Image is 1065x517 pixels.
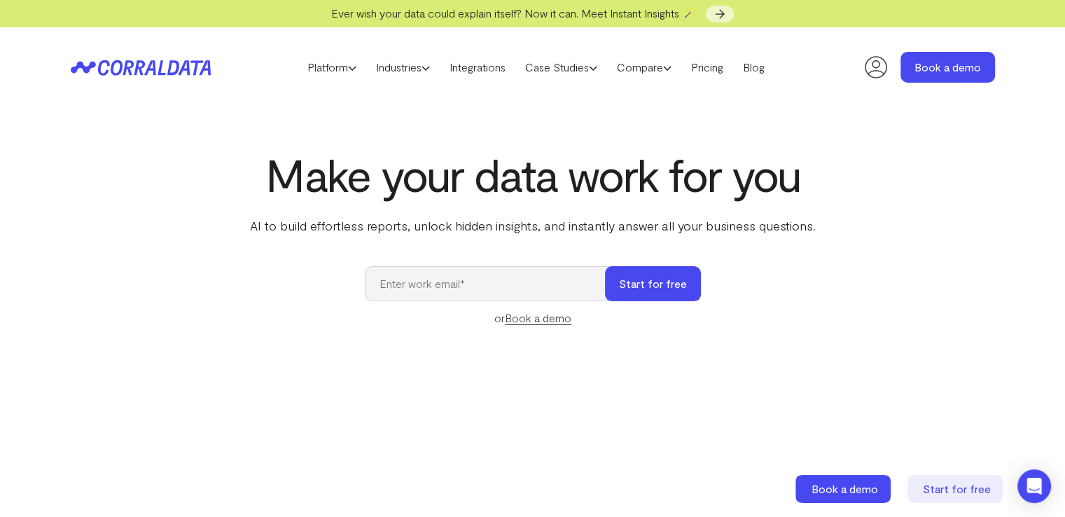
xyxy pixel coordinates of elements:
a: Book a demo [795,475,893,503]
div: or [365,310,701,326]
a: Industries [366,57,440,78]
span: Start for free [923,482,991,495]
a: Book a demo [900,52,995,83]
input: Enter work email* [365,266,619,301]
a: Platform [298,57,366,78]
a: Start for free [907,475,1005,503]
span: Book a demo [812,482,878,495]
a: Blog [733,57,774,78]
a: Case Studies [515,57,607,78]
a: Integrations [440,57,515,78]
h1: Make your data work for you [247,149,819,200]
div: Open Intercom Messenger [1017,469,1051,503]
button: Start for free [605,266,701,301]
a: Pricing [681,57,733,78]
p: AI to build effortless reports, unlock hidden insights, and instantly answer all your business qu... [247,216,819,235]
a: Compare [607,57,681,78]
span: Ever wish your data could explain itself? Now it can. Meet Instant Insights 🪄 [331,6,696,20]
a: Book a demo [505,311,571,325]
